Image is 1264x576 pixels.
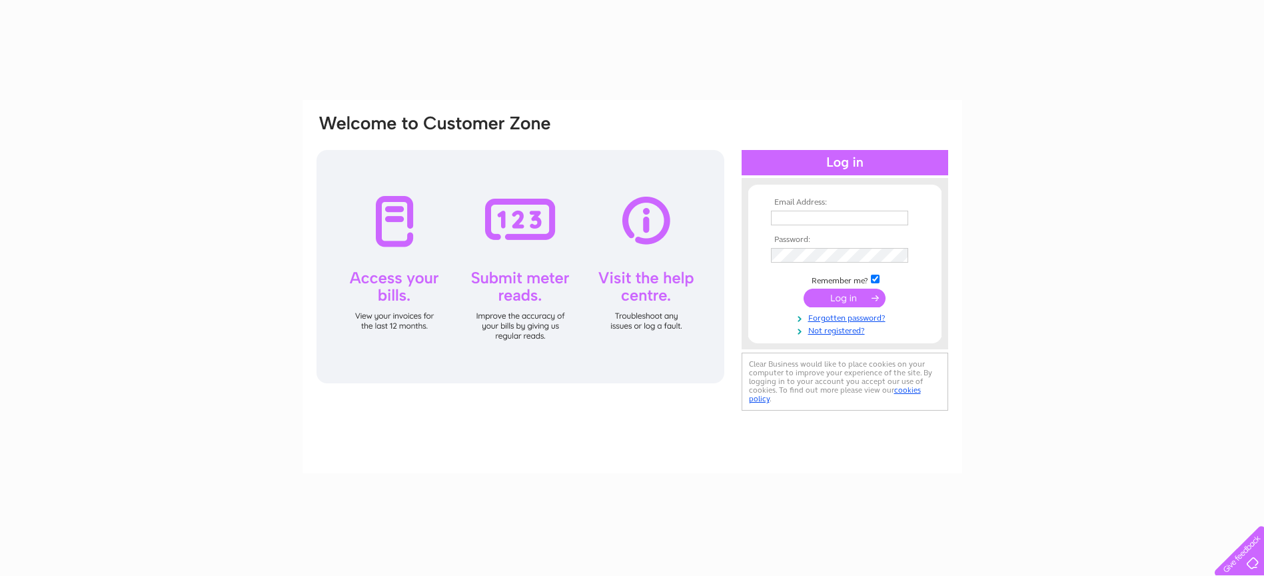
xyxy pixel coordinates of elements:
[771,323,922,336] a: Not registered?
[804,289,886,307] input: Submit
[749,385,921,403] a: cookies policy
[742,353,948,411] div: Clear Business would like to place cookies on your computer to improve your experience of the sit...
[768,235,922,245] th: Password:
[771,311,922,323] a: Forgotten password?
[768,273,922,286] td: Remember me?
[768,198,922,207] th: Email Address:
